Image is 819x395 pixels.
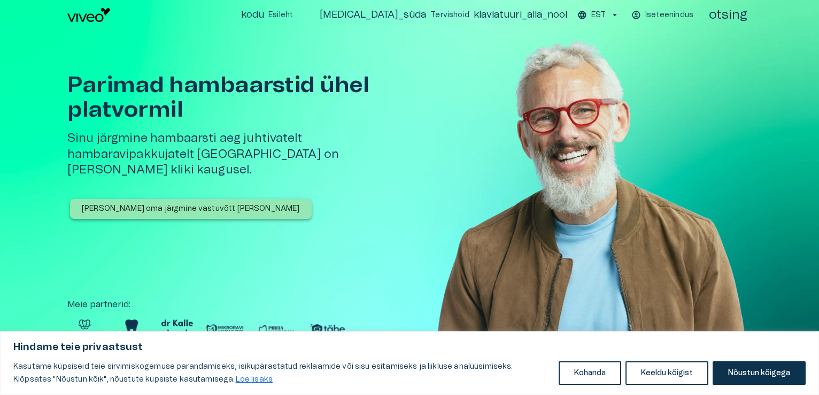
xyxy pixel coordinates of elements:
img: Partneri logo [308,320,347,340]
a: Loe lisaks [235,375,274,384]
button: Nõustun kõigega [713,361,806,385]
a: Navigeeri avalehele [67,8,233,22]
img: Partneri logo [67,320,102,340]
button: koduEsileht [237,7,298,23]
font: EST [591,11,606,19]
font: Loe lisaks [236,376,273,383]
font: Keeldu kõigist [641,369,693,377]
font: klaviatuuri_alla_nool [474,10,567,20]
button: Iseteenindus [630,7,696,23]
font: [PERSON_NAME] oma järgmine vastuvõtt [PERSON_NAME] [82,205,300,212]
img: Partneri logo [206,320,244,340]
font: otsing [709,9,747,21]
img: Partneri logo [257,320,296,340]
img: Partneri logo [161,320,193,340]
font: Meie partnerid [67,300,129,309]
font: Kasutame küpsiseid teie sirvimiskogemuse parandamiseks, isikupärastatud reklaamide või sisu esita... [13,363,513,383]
button: Keeldu kõigist [625,361,708,385]
button: ava otsingu modaalaken [705,4,752,26]
font: Esileht [268,11,293,19]
img: Prillidega mees naeratab [431,30,752,376]
img: Viveo logo [67,8,110,22]
font: : [129,300,130,309]
font: Nõustun kõigega [728,369,790,377]
button: [PERSON_NAME] oma järgmine vastuvõtt [PERSON_NAME] [70,199,312,219]
font: Parimad hambaarstid ühel platvormil [67,74,369,121]
button: Kohanda [559,361,621,385]
font: Kohanda [574,369,606,377]
button: [MEDICAL_DATA]_südaTervishoidklaviatuuri_alla_nool [315,7,571,23]
button: EST [576,7,621,23]
font: Iseteenindus [645,11,693,19]
img: Partneri logo [115,320,149,340]
font: Hindame teie privaatsust [13,343,143,352]
font: [MEDICAL_DATA]_süda [320,10,426,20]
a: Loe lisaks [275,375,276,384]
font: Tervishoid [430,11,469,19]
font: Sinu järgmine hambaarsti aeg juhtivatelt hambaravipakkujatelt [GEOGRAPHIC_DATA] on [PERSON_NAME] ... [67,132,339,176]
font: kodu [241,10,264,20]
